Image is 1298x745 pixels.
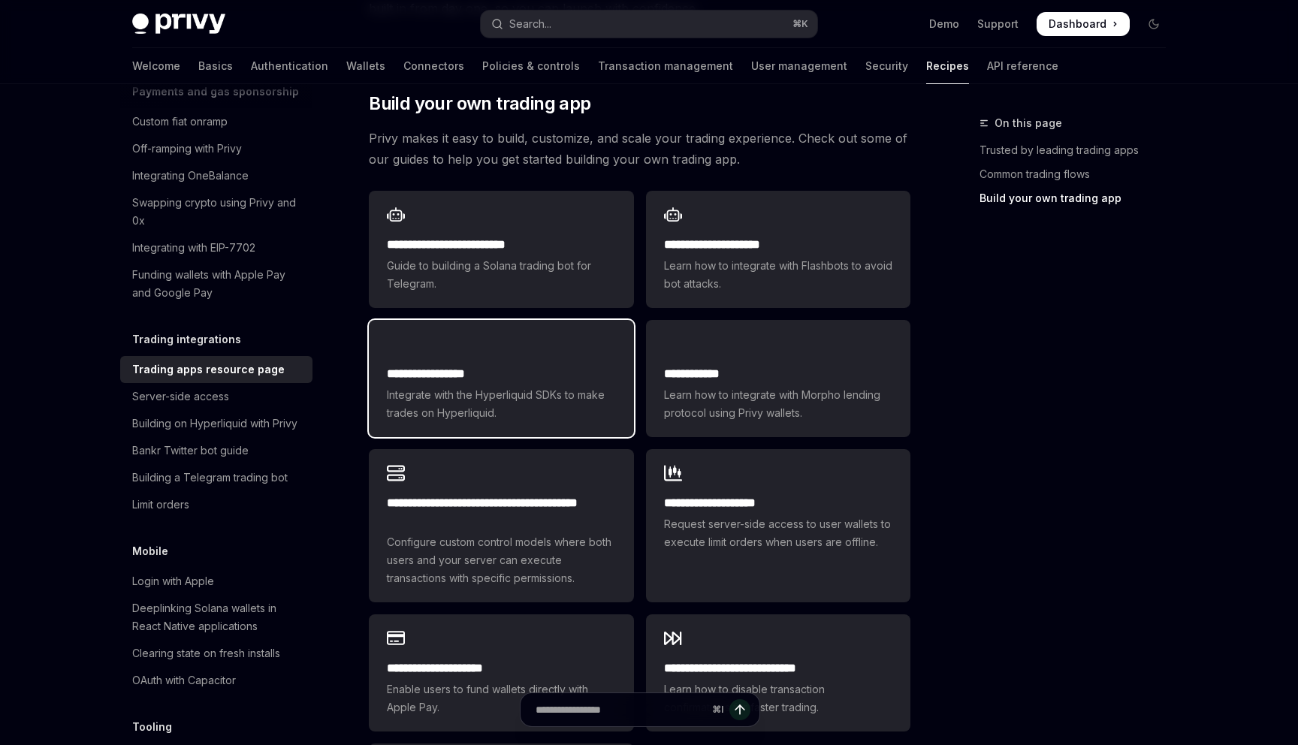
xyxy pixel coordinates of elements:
[929,17,959,32] a: Demo
[132,469,288,487] div: Building a Telegram trading bot
[482,48,580,84] a: Policies & controls
[369,128,910,170] span: Privy makes it easy to build, customize, and scale your trading experience. Check out some of our...
[132,140,242,158] div: Off-ramping with Privy
[120,667,312,694] a: OAuth with Capacitor
[751,48,847,84] a: User management
[120,261,312,306] a: Funding wallets with Apple Pay and Google Pay
[865,48,908,84] a: Security
[120,491,312,518] a: Limit orders
[132,599,303,635] div: Deeplinking Solana wallets in React Native applications
[132,330,241,348] h5: Trading integrations
[481,11,817,38] button: Open search
[132,48,180,84] a: Welcome
[1049,17,1106,32] span: Dashboard
[792,18,808,30] span: ⌘ K
[1037,12,1130,36] a: Dashboard
[387,257,615,293] span: Guide to building a Solana trading bot for Telegram.
[132,415,297,433] div: Building on Hyperliquid with Privy
[387,533,615,587] span: Configure custom control models where both users and your server can execute transactions with sp...
[926,48,969,84] a: Recipes
[120,568,312,595] a: Login with Apple
[369,92,590,116] span: Build your own trading app
[132,360,285,379] div: Trading apps resource page
[664,515,892,551] span: Request server-side access to user wallets to execute limit orders when users are offline.
[132,671,236,689] div: OAuth with Capacitor
[664,386,892,422] span: Learn how to integrate with Morpho lending protocol using Privy wallets.
[132,113,228,131] div: Custom fiat onramp
[120,135,312,162] a: Off-ramping with Privy
[509,15,551,33] div: Search...
[346,48,385,84] a: Wallets
[120,189,312,234] a: Swapping crypto using Privy and 0x
[980,186,1178,210] a: Build your own trading app
[198,48,233,84] a: Basics
[132,644,280,662] div: Clearing state on fresh installs
[120,162,312,189] a: Integrating OneBalance
[980,162,1178,186] a: Common trading flows
[132,442,249,460] div: Bankr Twitter bot guide
[132,14,225,35] img: dark logo
[120,437,312,464] a: Bankr Twitter bot guide
[132,718,172,736] h5: Tooling
[132,572,214,590] div: Login with Apple
[120,234,312,261] a: Integrating with EIP-7702
[120,383,312,410] a: Server-side access
[664,680,892,716] span: Learn how to disable transaction confirmations for faster trading.
[120,410,312,437] a: Building on Hyperliquid with Privy
[387,386,615,422] span: Integrate with the Hyperliquid SDKs to make trades on Hyperliquid.
[132,239,255,257] div: Integrating with EIP-7702
[536,693,706,726] input: Ask a question...
[132,194,303,230] div: Swapping crypto using Privy and 0x
[120,640,312,667] a: Clearing state on fresh installs
[598,48,733,84] a: Transaction management
[132,388,229,406] div: Server-side access
[132,266,303,302] div: Funding wallets with Apple Pay and Google Pay
[646,320,910,437] a: **** **** **Learn how to integrate with Morpho lending protocol using Privy wallets.
[403,48,464,84] a: Connectors
[132,167,249,185] div: Integrating OneBalance
[132,542,168,560] h5: Mobile
[995,114,1062,132] span: On this page
[251,48,328,84] a: Authentication
[369,320,633,437] a: **** **** **** **Integrate with the Hyperliquid SDKs to make trades on Hyperliquid.
[120,356,312,383] a: Trading apps resource page
[120,464,312,491] a: Building a Telegram trading bot
[132,496,189,514] div: Limit orders
[120,108,312,135] a: Custom fiat onramp
[646,449,910,602] a: **** **** **** *****Request server-side access to user wallets to execute limit orders when users...
[387,680,615,716] span: Enable users to fund wallets directly with Apple Pay.
[1142,12,1166,36] button: Toggle dark mode
[120,595,312,640] a: Deeplinking Solana wallets in React Native applications
[980,138,1178,162] a: Trusted by leading trading apps
[664,257,892,293] span: Learn how to integrate with Flashbots to avoid bot attacks.
[977,17,1019,32] a: Support
[729,699,750,720] button: Send message
[987,48,1058,84] a: API reference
